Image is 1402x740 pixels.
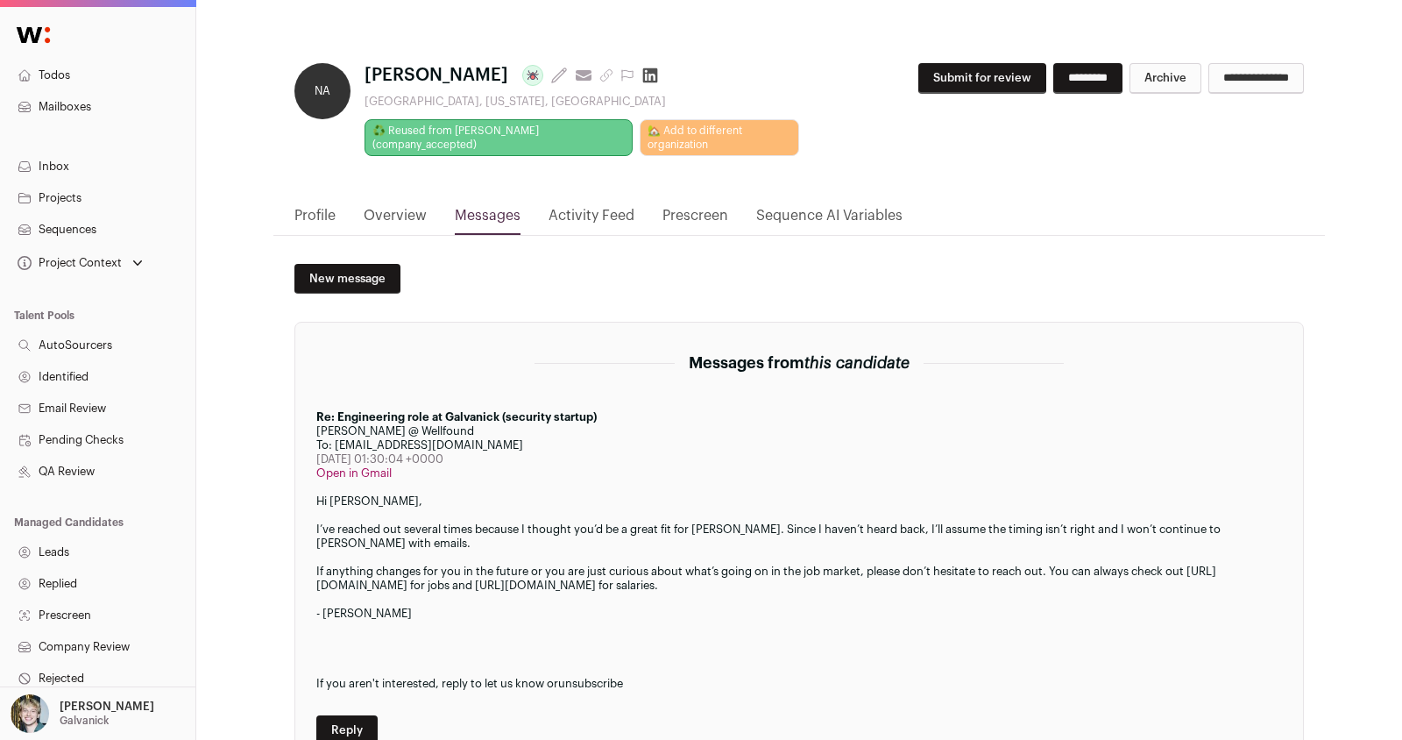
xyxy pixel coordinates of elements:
[316,607,1282,621] div: - [PERSON_NAME]
[364,205,427,235] a: Overview
[60,714,109,728] p: Galvanick
[294,264,400,294] a: New message
[455,205,520,235] a: Messages
[316,495,1282,509] div: Hi [PERSON_NAME],
[316,523,1282,551] div: I’ve reached out several times because I thought you’d be a great fit for [PERSON_NAME]. Since I ...
[640,119,799,156] a: 🏡 Add to different organization
[662,205,728,235] a: Prescreen
[14,256,122,270] div: Project Context
[365,95,799,109] div: [GEOGRAPHIC_DATA], [US_STATE], [GEOGRAPHIC_DATA]
[294,63,350,119] div: NA
[558,678,623,689] a: unsubscribe
[7,694,158,733] button: Open dropdown
[316,565,1282,593] div: If anything changes for you in the future or you are just curious about what’s going on in the jo...
[549,205,634,235] a: Activity Feed
[1129,63,1201,94] button: Archive
[365,63,508,88] span: [PERSON_NAME]
[7,18,60,53] img: Wellfound
[14,251,146,275] button: Open dropdown
[316,438,1282,452] div: To: [EMAIL_ADDRESS][DOMAIN_NAME]
[365,119,633,156] a: ♻️ Reused from [PERSON_NAME] (company_accepted)
[316,410,1282,424] div: Re: Engineering role at Galvanick (security startup)
[316,677,1282,691] div: If you aren't interested, reply to let us know or
[60,700,154,714] p: [PERSON_NAME]
[918,63,1046,94] button: Submit for review
[756,205,903,235] a: Sequence AI Variables
[316,424,1282,438] div: [PERSON_NAME] @ Wellfound
[689,351,910,375] h2: Messages from
[804,355,910,371] span: this candidate
[294,205,336,235] a: Profile
[316,452,1282,466] div: [DATE] 01:30:04 +0000
[11,694,49,733] img: 6494470-medium_jpg
[316,467,392,479] a: Open in Gmail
